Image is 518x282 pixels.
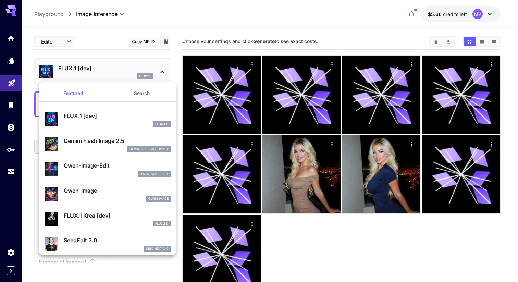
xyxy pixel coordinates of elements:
[64,112,171,120] p: FLUX.1 [dev]
[45,134,171,155] div: Gemini Flash Image 2.5gemini_2_5_flash_image
[155,122,169,126] p: FLUX.1 D
[64,236,171,244] p: SeedEdit 3.0
[146,246,169,251] p: seed_edit_3_0
[45,209,171,230] div: FLUX.1 Krea [dev]FLUX.1 D
[140,172,169,176] p: qwen_image_edit
[155,221,169,226] p: FLUX.1 D
[129,147,169,151] p: gemini_2_5_flash_image
[64,161,171,170] p: Qwen-Image-Edit
[45,233,171,254] div: SeedEdit 3.0seed_edit_3_0
[39,85,108,101] button: Featured
[108,85,176,101] button: Search
[64,137,171,145] p: Gemini Flash Image 2.5
[64,211,171,220] p: FLUX.1 Krea [dev]
[64,186,171,195] p: Qwen-Image
[45,184,171,205] div: Qwen-ImageQwen Image
[45,109,171,130] div: FLUX.1 [dev]FLUX.1 D
[148,196,169,201] p: Qwen Image
[45,159,171,180] div: Qwen-Image-Editqwen_image_edit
